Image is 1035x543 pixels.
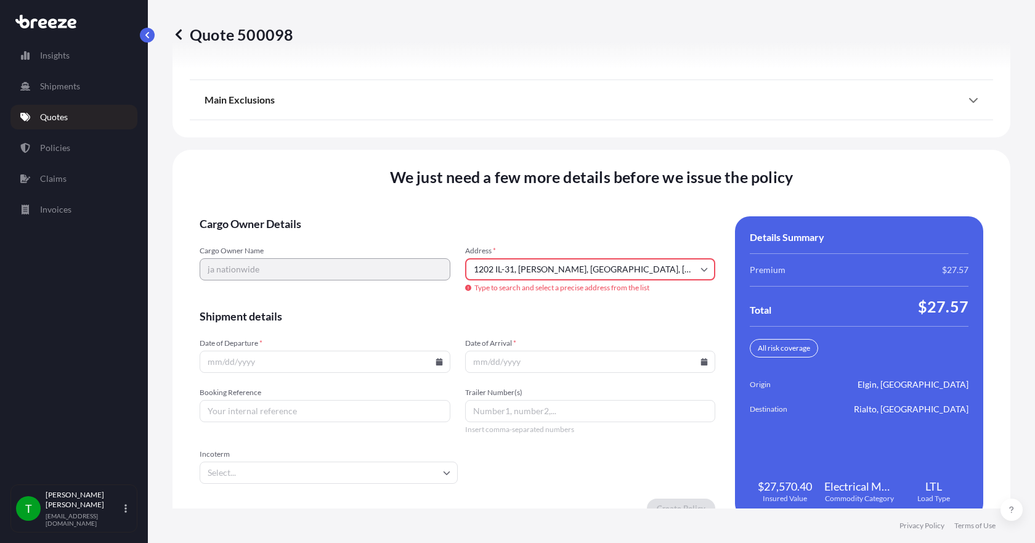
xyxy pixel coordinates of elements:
[465,400,716,422] input: Number1, number2,...
[200,400,450,422] input: Your internal reference
[465,425,716,435] span: Insert comma-separated numbers
[10,105,137,129] a: Quotes
[899,521,944,531] a: Privacy Policy
[200,338,450,348] span: Date of Departure
[200,351,450,373] input: mm/dd/yyyy
[40,142,70,154] p: Policies
[10,43,137,68] a: Insights
[205,94,275,106] span: Main Exclusions
[10,136,137,160] a: Policies
[172,25,293,44] p: Quote 500098
[858,378,968,391] span: Elgin, [GEOGRAPHIC_DATA]
[465,246,716,256] span: Address
[763,494,807,504] span: Insured Value
[10,197,137,222] a: Invoices
[205,85,978,115] div: Main Exclusions
[40,203,71,216] p: Invoices
[390,167,793,187] span: We just need a few more details before we issue the policy
[647,499,715,518] button: Create Policy
[657,502,705,515] p: Create Policy
[758,479,812,494] span: $27,570.40
[750,339,818,357] div: All risk coverage
[942,264,968,276] span: $27.57
[200,246,450,256] span: Cargo Owner Name
[824,479,894,494] span: Electrical Machinery and Equipment
[200,216,715,231] span: Cargo Owner Details
[925,479,942,494] span: LTL
[750,231,824,243] span: Details Summary
[200,388,450,398] span: Booking Reference
[465,338,716,348] span: Date of Arrival
[40,111,68,123] p: Quotes
[40,49,70,62] p: Insights
[825,494,894,504] span: Commodity Category
[465,388,716,398] span: Trailer Number(s)
[200,309,715,324] span: Shipment details
[854,403,968,415] span: Rialto, [GEOGRAPHIC_DATA]
[750,264,785,276] span: Premium
[10,74,137,99] a: Shipments
[465,258,716,280] input: Cargo owner address
[46,490,122,510] p: [PERSON_NAME] [PERSON_NAME]
[40,80,80,92] p: Shipments
[918,296,968,316] span: $27.57
[10,166,137,191] a: Claims
[465,283,716,293] span: Type to search and select a precise address from the list
[25,502,32,515] span: T
[40,173,67,185] p: Claims
[917,494,950,504] span: Load Type
[465,351,716,373] input: mm/dd/yyyy
[46,512,122,527] p: [EMAIL_ADDRESS][DOMAIN_NAME]
[200,449,458,459] span: Incoterm
[750,304,771,316] span: Total
[750,403,819,415] span: Destination
[954,521,996,531] a: Terms of Use
[750,378,819,391] span: Origin
[200,462,458,484] input: Select...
